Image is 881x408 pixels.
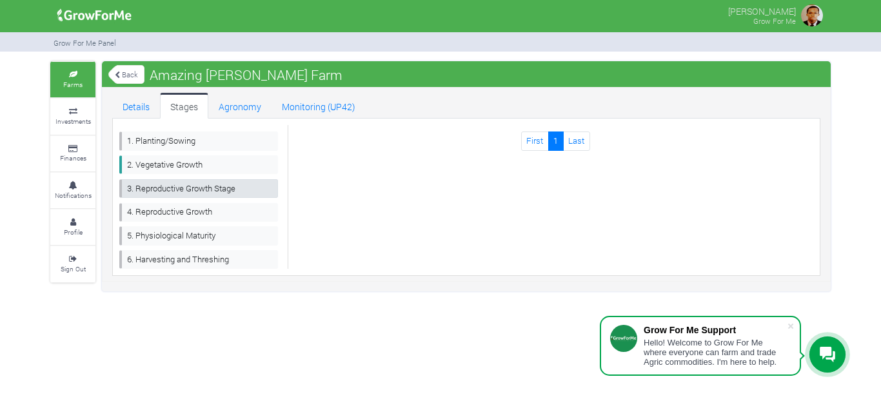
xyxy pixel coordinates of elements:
small: Profile [64,228,83,237]
a: Notifications [50,173,95,208]
small: Notifications [55,191,92,200]
a: Stages [160,93,208,119]
div: Grow For Me Support [644,325,787,335]
a: Investments [50,99,95,134]
a: Details [112,93,160,119]
img: growforme image [799,3,825,28]
small: Sign Out [61,264,86,273]
small: Investments [55,117,91,126]
small: Farms [63,80,83,89]
a: 2. Vegetative Growth [119,155,278,174]
a: Profile [50,209,95,245]
a: First [521,131,549,150]
a: 1 [548,131,564,150]
div: Hello! Welcome to Grow For Me where everyone can farm and trade Agric commodities. I'm here to help. [644,338,787,367]
a: 3. Reproductive Growth Stage [119,179,278,198]
a: 1. Planting/Sowing [119,131,278,150]
img: growforme image [53,3,136,28]
small: Grow For Me [753,16,796,26]
small: Grow For Me Panel [54,38,116,48]
a: 4. Reproductive Growth [119,203,278,222]
a: Last [563,131,590,150]
a: Agronomy [208,93,272,119]
nav: Page Navigation [298,131,814,150]
span: Amazing [PERSON_NAME] Farm [146,62,346,88]
a: Farms [50,62,95,97]
p: [PERSON_NAME] [728,3,796,18]
a: Back [108,64,144,85]
a: Monitoring (UP42) [272,93,366,119]
small: Finances [60,153,86,162]
a: 6. Harvesting and Threshing [119,250,278,269]
a: 5. Physiological Maturity [119,226,278,245]
a: Finances [50,136,95,171]
a: Sign Out [50,246,95,282]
